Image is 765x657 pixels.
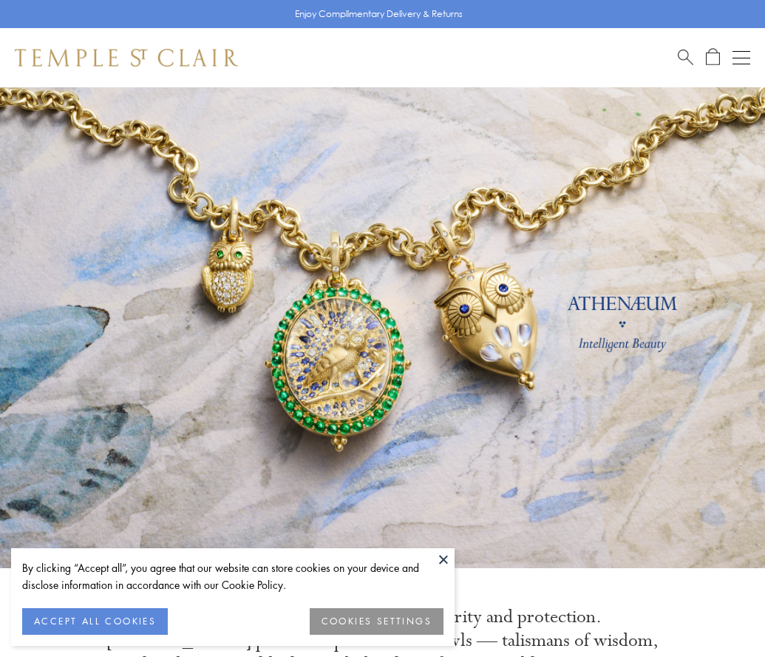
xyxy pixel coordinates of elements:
[706,48,720,67] a: Open Shopping Bag
[15,49,238,67] img: Temple St. Clair
[295,7,463,21] p: Enjoy Complimentary Delivery & Returns
[678,48,693,67] a: Search
[22,559,443,593] div: By clicking “Accept all”, you agree that our website can store cookies on your device and disclos...
[310,608,443,635] button: COOKIES SETTINGS
[732,49,750,67] button: Open navigation
[22,608,168,635] button: ACCEPT ALL COOKIES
